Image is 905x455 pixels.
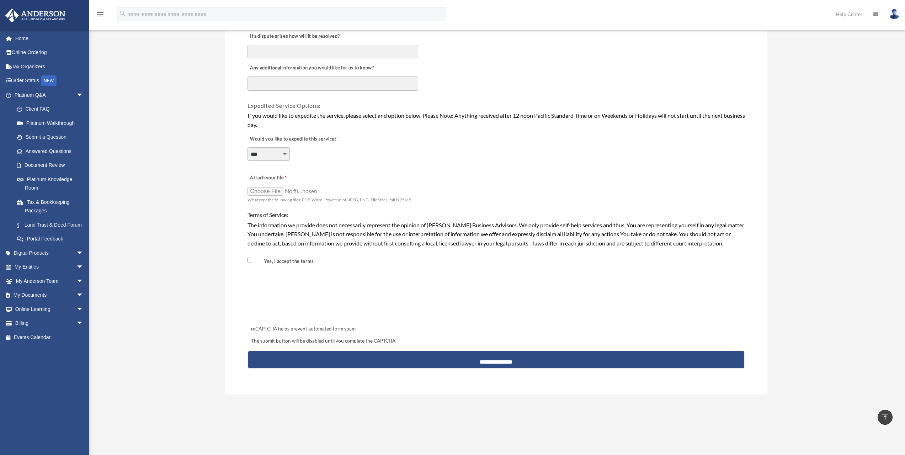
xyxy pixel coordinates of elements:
a: Platinum Q&Aarrow_drop_down [5,88,94,102]
span: arrow_drop_down [76,316,91,331]
div: If you would like to expedite the service, please select and option below. Please Note: Anything ... [247,111,745,129]
a: Platinum Knowledge Room [10,172,94,195]
div: reCAPTCHA helps prevent automated form spam. [248,325,744,333]
a: Land Trust & Deed Forum [10,218,94,232]
img: Anderson Advisors Platinum Portal [3,9,68,22]
a: Billingarrow_drop_down [5,316,94,330]
a: Document Review [10,158,91,173]
span: We accept the following files: PDF, Word, Powerpoint, JPEG, PNG. File Size Limit is 25MB. [247,197,412,202]
a: Tax Organizers [5,59,94,74]
i: search [119,10,127,17]
a: Online Learningarrow_drop_down [5,302,94,316]
a: Client FAQ [10,102,94,116]
a: My Anderson Teamarrow_drop_down [5,274,94,288]
label: Attach your file [247,173,319,183]
a: Order StatusNEW [5,74,94,88]
i: menu [96,10,105,18]
span: arrow_drop_down [76,88,91,102]
a: Digital Productsarrow_drop_down [5,246,94,260]
span: arrow_drop_down [76,246,91,260]
span: arrow_drop_down [76,302,91,317]
label: Any additional information you would like for us to know? [247,63,376,73]
a: Events Calendar [5,330,94,344]
span: arrow_drop_down [76,288,91,303]
a: Submit a Question [10,130,94,144]
a: Answered Questions [10,144,94,158]
a: Tax & Bookkeeping Packages [10,195,94,218]
a: Platinum Walkthrough [10,116,94,130]
a: My Documentsarrow_drop_down [5,288,94,302]
iframe: reCAPTCHA [249,283,357,311]
span: arrow_drop_down [76,274,91,289]
div: The submit button will be disabled until you complete the CAPTCHA. [248,337,744,345]
a: menu [96,12,105,18]
img: User Pic [889,9,900,19]
a: Portal Feedback [10,232,94,246]
h4: Terms of Service: [247,211,745,219]
label: Yes, I accept the terms [254,258,317,265]
a: My Entitiesarrow_drop_down [5,260,94,274]
div: NEW [41,75,57,86]
a: vertical_align_top [878,410,893,425]
a: Online Ordering [5,46,94,60]
label: Would you like to expedite this service? [247,134,339,144]
span: Expedited Service Options: [247,102,321,109]
label: If a dispute arises how will it be resolved? [247,32,342,42]
i: vertical_align_top [881,413,889,421]
div: The information we provide does not necessarily represent the opinion of [PERSON_NAME] Business A... [247,221,745,248]
span: arrow_drop_down [76,260,91,275]
a: Home [5,31,94,46]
